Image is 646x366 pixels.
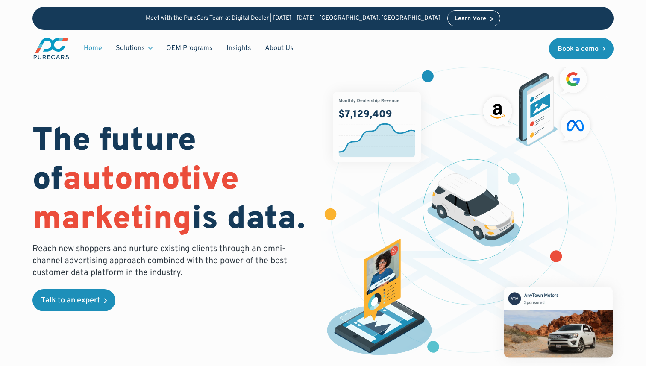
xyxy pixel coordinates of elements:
[32,289,115,311] a: Talk to an expert
[32,37,70,60] a: main
[479,61,595,146] img: ads on social media and advertising partners
[455,16,486,22] div: Learn More
[427,173,520,246] img: illustration of a vehicle
[41,297,100,305] div: Talk to an expert
[109,40,159,56] div: Solutions
[159,40,220,56] a: OEM Programs
[32,123,313,240] h1: The future of is data.
[258,40,300,56] a: About Us
[333,92,421,162] img: chart showing monthly dealership revenue of $7m
[558,46,599,53] div: Book a demo
[32,37,70,60] img: purecars logo
[32,160,239,240] span: automotive marketing
[32,243,292,279] p: Reach new shoppers and nurture existing clients through an omni-channel advertising approach comb...
[549,38,614,59] a: Book a demo
[220,40,258,56] a: Insights
[447,10,500,26] a: Learn More
[77,40,109,56] a: Home
[146,15,440,22] p: Meet with the PureCars Team at Digital Dealer | [DATE] - [DATE] | [GEOGRAPHIC_DATA], [GEOGRAPHIC_...
[319,239,440,359] img: persona of a buyer
[116,44,145,53] div: Solutions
